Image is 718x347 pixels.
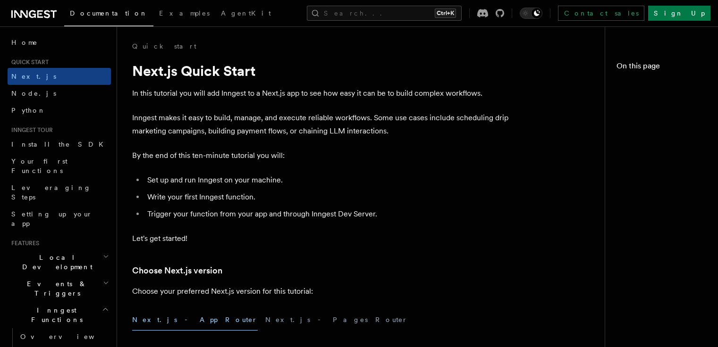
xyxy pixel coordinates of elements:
span: Inngest tour [8,126,53,134]
a: Leveraging Steps [8,179,111,206]
span: Features [8,240,39,247]
span: AgentKit [221,9,271,17]
a: Setting up your app [8,206,111,232]
a: Install the SDK [8,136,111,153]
span: Inngest Functions [8,306,102,324]
p: By the end of this ten-minute tutorial you will: [132,149,510,162]
span: Node.js [11,90,56,97]
button: Inngest Functions [8,302,111,328]
h1: Next.js Quick Start [132,62,510,79]
button: Next.js - App Router [132,309,258,330]
span: Python [11,107,46,114]
li: Set up and run Inngest on your machine. [144,173,510,187]
button: Local Development [8,249,111,275]
p: Choose your preferred Next.js version for this tutorial: [132,285,510,298]
span: Local Development [8,253,103,272]
a: Quick start [132,41,196,51]
span: Documentation [70,9,148,17]
p: In this tutorial you will add Inngest to a Next.js app to see how easy it can be to build complex... [132,87,510,100]
li: Trigger your function from your app and through Inngest Dev Server. [144,207,510,221]
a: Python [8,102,111,119]
a: AgentKit [215,3,277,25]
a: Contact sales [558,6,644,21]
a: Node.js [8,85,111,102]
span: Home [11,38,38,47]
span: Your first Functions [11,157,68,174]
span: Quick start [8,58,49,66]
a: Choose Next.js version [132,264,222,277]
p: Let's get started! [132,232,510,245]
span: Install the SDK [11,140,109,148]
a: Examples [153,3,215,25]
span: Events & Triggers [8,279,103,298]
button: Search...Ctrl+K [307,6,462,21]
a: Your first Functions [8,153,111,179]
a: Documentation [64,3,153,26]
h4: On this page [617,60,707,75]
a: Next.js [8,68,111,85]
p: Inngest makes it easy to build, manage, and execute reliable workflows. Some use cases include sc... [132,111,510,138]
a: Overview [17,328,111,345]
span: Examples [159,9,210,17]
button: Next.js - Pages Router [265,309,408,330]
a: Home [8,34,111,51]
span: Setting up your app [11,210,93,227]
a: Sign Up [648,6,710,21]
kbd: Ctrl+K [435,8,456,18]
button: Events & Triggers [8,275,111,302]
span: Overview [20,333,118,340]
span: Leveraging Steps [11,184,91,201]
span: Next.js [11,73,56,80]
li: Write your first Inngest function. [144,190,510,204]
button: Toggle dark mode [520,8,542,19]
